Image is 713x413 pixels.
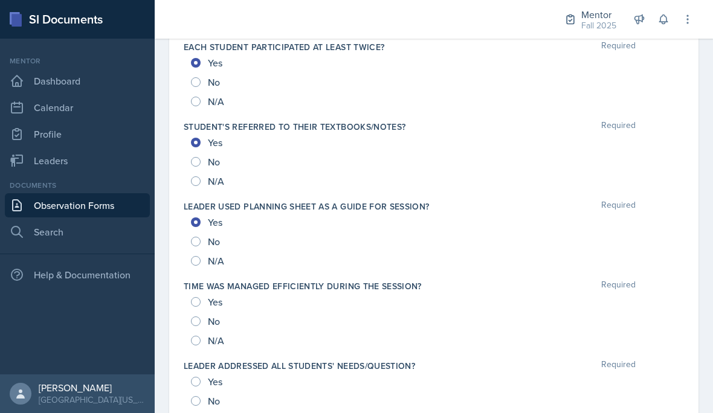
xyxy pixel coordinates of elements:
[184,41,384,53] label: Each student participated at least twice?
[5,193,150,217] a: Observation Forms
[208,95,224,107] span: N/A
[208,255,224,267] span: N/A
[5,69,150,93] a: Dashboard
[208,136,222,149] span: Yes
[208,395,220,407] span: No
[581,19,616,32] div: Fall 2025
[208,315,220,327] span: No
[5,220,150,244] a: Search
[5,95,150,120] a: Calendar
[601,360,636,372] span: Required
[184,280,422,292] label: Time was managed efficiently during the session?
[208,376,222,388] span: Yes
[601,280,636,292] span: Required
[5,263,150,287] div: Help & Documentation
[208,175,224,187] span: N/A
[5,149,150,173] a: Leaders
[208,76,220,88] span: No
[39,382,145,394] div: [PERSON_NAME]
[601,121,636,133] span: Required
[601,41,636,53] span: Required
[5,56,150,66] div: Mentor
[208,216,222,228] span: Yes
[601,200,636,213] span: Required
[5,122,150,146] a: Profile
[184,200,430,213] label: Leader used planning sheet as a guide for session?
[208,156,220,168] span: No
[208,335,224,347] span: N/A
[39,394,145,406] div: [GEOGRAPHIC_DATA][US_STATE]
[208,235,220,248] span: No
[581,7,616,22] div: Mentor
[208,57,222,69] span: Yes
[184,360,415,372] label: Leader addressed all students' needs/question?
[5,180,150,191] div: Documents
[184,121,405,133] label: Student's referred to their textbooks/notes?
[208,296,222,308] span: Yes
